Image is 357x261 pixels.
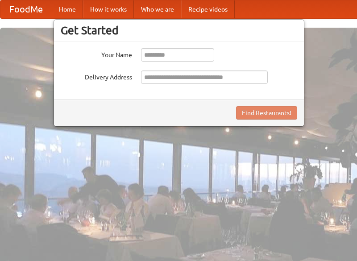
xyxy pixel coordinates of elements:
a: Recipe videos [181,0,235,18]
label: Your Name [61,48,132,59]
label: Delivery Address [61,70,132,82]
a: How it works [83,0,134,18]
a: Who we are [134,0,181,18]
button: Find Restaurants! [236,106,297,120]
a: FoodMe [0,0,52,18]
h3: Get Started [61,24,297,37]
a: Home [52,0,83,18]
